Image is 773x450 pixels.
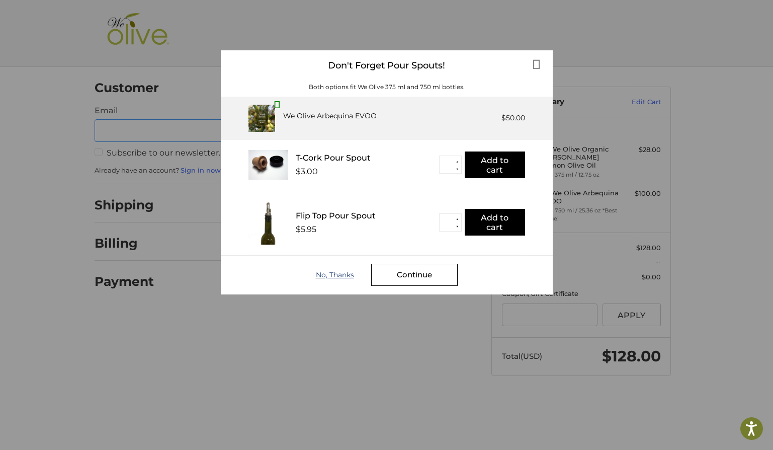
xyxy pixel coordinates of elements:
div: Both options fit We Olive 375 ml and 750 ml bottles. [221,83,553,92]
p: We're away right now. Please check back later! [14,15,114,23]
button: ▲ [454,215,461,223]
button: Add to cart [465,209,525,236]
div: We Olive Arbequina EVOO [283,111,377,121]
button: Open LiveChat chat widget [116,13,128,25]
img: T_Cork__22625.1711686153.233.225.jpg [248,150,288,180]
div: Continue [371,264,458,286]
iframe: Google Customer Reviews [690,423,773,450]
button: ▼ [454,165,461,173]
button: Add to cart [465,152,525,178]
button: ▼ [454,223,461,231]
div: Flip Top Pour Spout [296,211,439,220]
img: FTPS_bottle__43406.1705089544.233.225.jpg [248,200,288,245]
div: $3.00 [296,167,318,176]
button: ▲ [454,158,461,165]
div: No, Thanks [316,271,371,279]
div: $50.00 [501,113,525,123]
div: Don't Forget Pour Spouts! [221,50,553,81]
div: $5.95 [296,224,316,234]
div: T-Cork Pour Spout [296,153,439,163]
